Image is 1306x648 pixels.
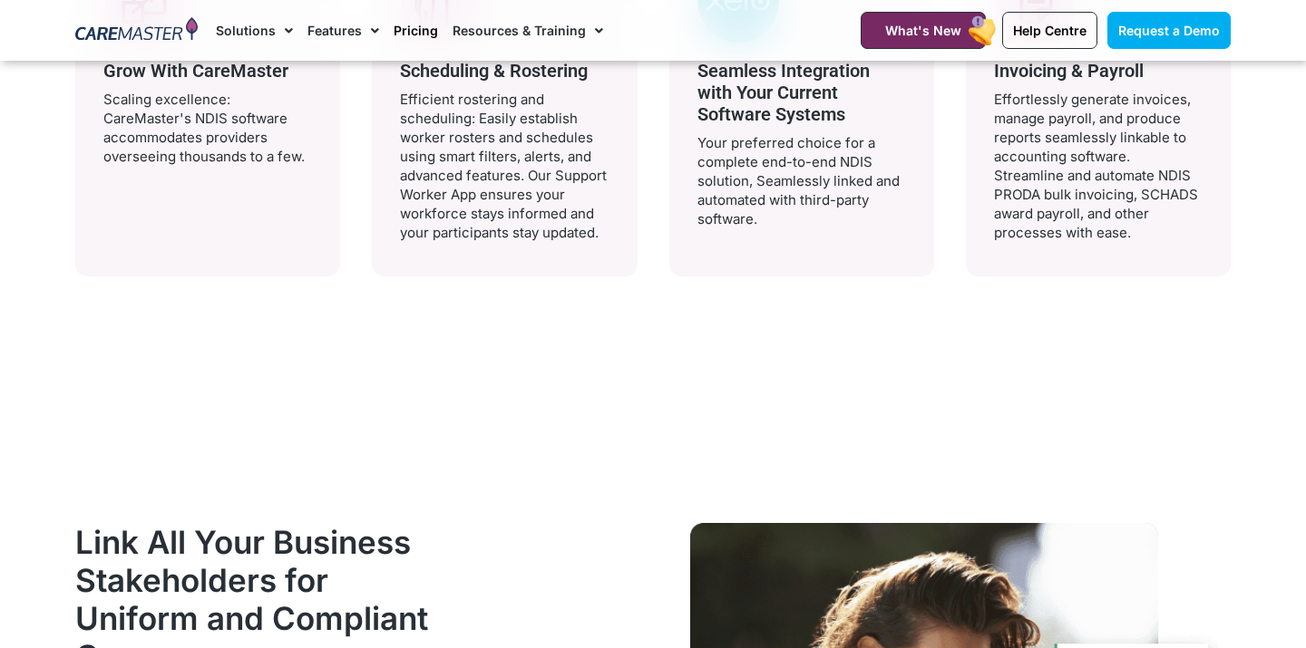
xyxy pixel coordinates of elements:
[1002,12,1097,49] a: Help Centre
[1107,12,1231,49] a: Request a Demo
[1013,23,1087,38] span: Help Centre
[994,60,1144,82] span: Invoicing & Payroll
[103,60,288,82] span: Grow With CareMaster
[75,17,198,44] img: CareMaster Logo
[400,90,609,242] p: Efficient rostering and scheduling: Easily establish worker rosters and schedules using smart fil...
[885,23,961,38] span: What's New
[861,12,986,49] a: What's New
[1118,23,1220,38] span: Request a Demo
[400,60,588,82] span: Scheduling & Rostering
[103,90,312,166] p: Scaling excellence: CareMaster's NDIS software accommodates providers overseeing thousands to a few.
[697,60,870,125] span: Seamless Integration with Your Current Software Systems
[994,90,1203,242] p: Effortlessly generate invoices, manage payroll, and produce reports seamlessly linkable to accoun...
[697,133,906,228] p: Your preferred choice for a complete end-to-end NDIS solution, Seamlessly linked and automated wi...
